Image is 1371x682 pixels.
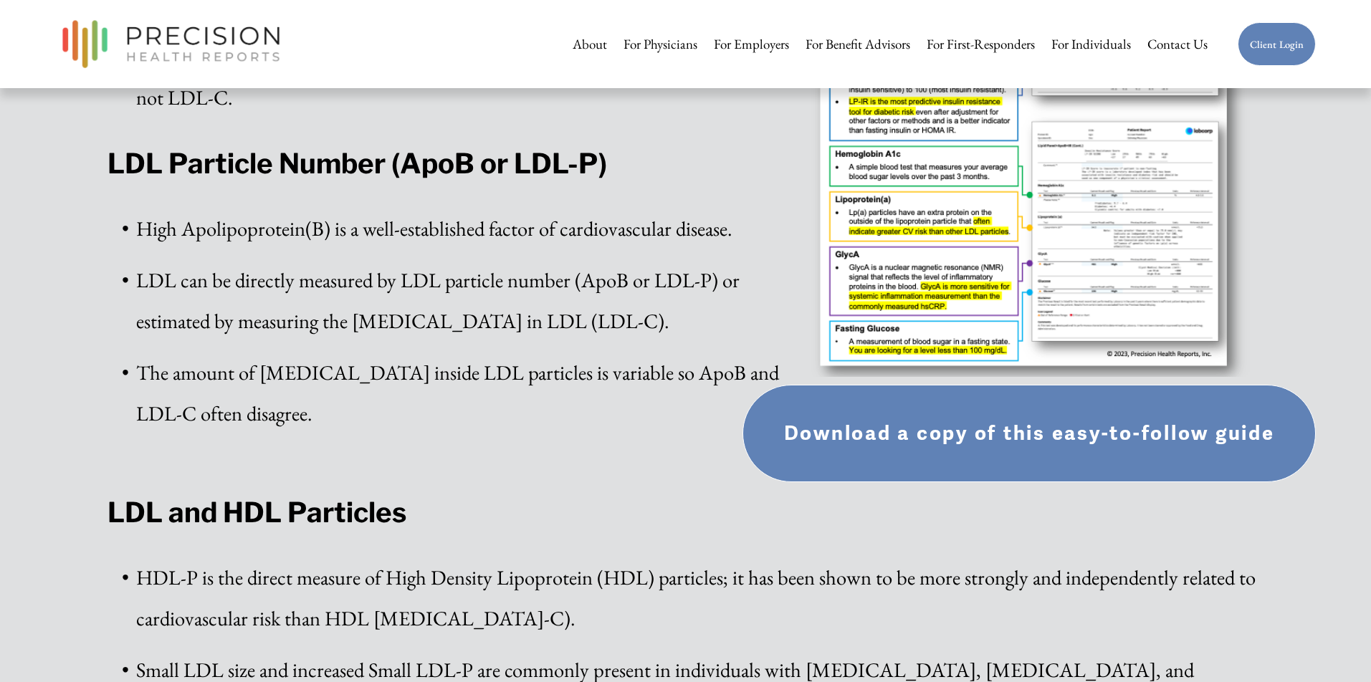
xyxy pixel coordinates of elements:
a: For Physicians [624,29,697,59]
a: For Individuals [1051,29,1131,59]
p: The amount of [MEDICAL_DATA] inside LDL particles is variable so ApoB and LDL-C often disagree. [136,352,787,435]
p: LDL can be directly measured by LDL particle number (ApoB or LDL-P) or estimated by measuring the... [136,260,787,342]
a: Client Login [1238,22,1317,67]
img: Precision Health Reports [55,14,287,75]
iframe: Chat Widget [1299,613,1371,682]
a: Contact Us [1147,29,1208,59]
strong: LDL Particle Number (ApoB or LDL-P) [108,147,607,180]
a: For First-Responders [927,29,1035,59]
a: About [573,29,607,59]
a: For Benefit Advisors [806,29,910,59]
a: For Employers [714,29,789,59]
a: Download a copy of this easy-to-follow guide [742,385,1317,481]
p: HDL-P is the direct measure of High Density Lipoprotein (HDL) particles; it has been shown to be ... [136,557,1263,640]
strong: LDL and HDL Particles [108,496,406,529]
p: High Apolipoprotein(B) is a well-established factor of cardiovascular disease. [136,208,787,249]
